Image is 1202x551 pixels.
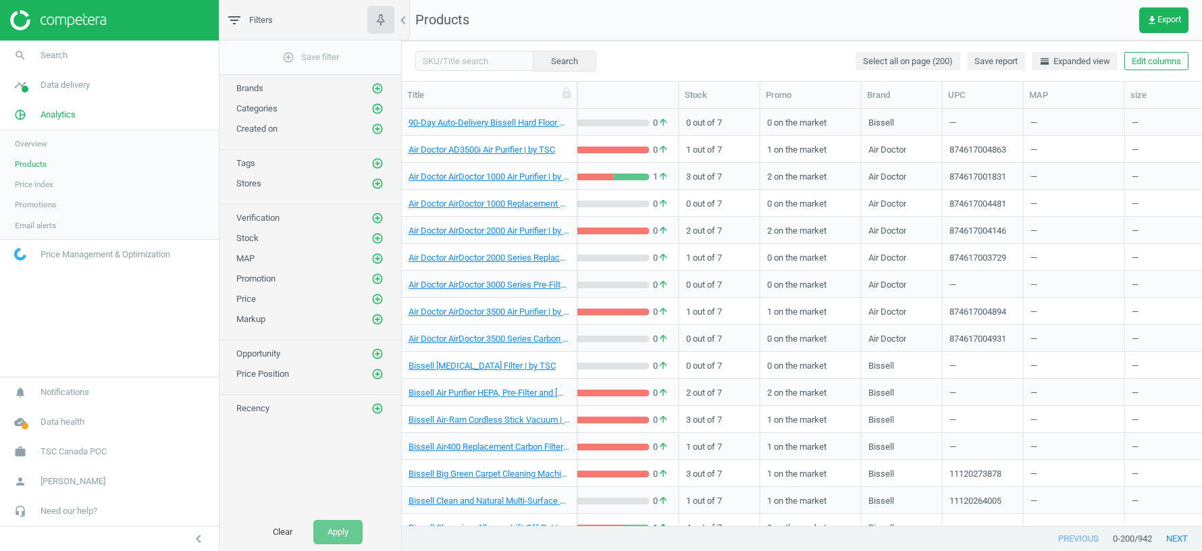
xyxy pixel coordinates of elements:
i: add_circle_outline [371,157,384,169]
i: add_circle_outline [371,123,384,135]
div: Air Doctor [868,252,906,269]
span: Export [1147,15,1181,26]
span: Email alerts [15,220,56,231]
button: add_circle_outline [371,252,384,265]
div: 0 on the market [767,110,854,134]
i: arrow_upward [658,414,669,426]
i: arrow_upward [658,522,669,534]
button: Save report [967,52,1025,71]
button: chevron_left [182,530,215,548]
div: 874617004146 [949,225,1006,242]
div: — [1132,353,1199,377]
div: Brand [867,89,937,101]
div: 1 out of 7 [686,434,753,458]
span: 0 [650,252,672,264]
div: — [1030,117,1118,129]
button: add_circle_outline [371,347,384,361]
button: Edit columns [1124,52,1188,71]
div: — [949,515,1016,539]
i: arrow_upward [658,279,669,291]
div: — [1132,461,1199,485]
span: 0 [650,387,672,399]
div: MAP [1029,89,1119,101]
span: 0 [650,468,672,480]
div: 2 out of 7 [686,380,753,404]
i: get_app [1147,15,1157,26]
span: MAP [236,253,255,263]
i: horizontal_split [1039,56,1050,67]
span: Save report [974,55,1018,68]
div: 2 on the market [767,218,854,242]
i: search [7,43,33,68]
a: Bissell Clean and Natural Multi-Surface Formula (4-Pack) | by TSC [409,495,570,507]
img: wGWNvw8QSZomAAAAABJRU5ErkJggg== [14,248,26,261]
a: Air Doctor AirDoctor 3500 Air Purifier | by TSC [409,306,570,318]
i: chevron_left [190,531,207,547]
span: Stores [236,178,261,188]
i: person [7,469,33,494]
button: add_circle_outline [371,402,384,415]
button: get_appExport [1139,7,1188,33]
div: 1 out of 7 [686,245,753,269]
a: Bissell Air-Ram Cordless Stick Vacuum | by TSC [409,414,570,426]
i: add_circle_outline [371,178,384,190]
div: Bissell [868,360,894,377]
div: — [1132,272,1199,296]
a: Air Doctor AirDoctor 2000 Air Purifier | by TSC [409,225,570,237]
button: horizontal_splitExpanded view [1032,52,1118,71]
span: TSC Canada POC [41,446,107,458]
div: — [1132,218,1199,242]
div: — [1030,414,1118,426]
a: Bissell Air400 Replacement Carbon Filter | by TSC [409,441,570,453]
i: arrow_upward [658,117,669,129]
a: Air Doctor AD3500i Air Purifier | by TSC [409,144,555,156]
a: Bissell Big Green Carpet Cleaning Machine | by TSC [409,468,570,480]
div: — [1132,110,1199,134]
span: 1 [650,171,672,183]
div: Bissell [868,441,894,458]
i: add_circle_outline [371,368,384,380]
span: 0 [650,306,672,318]
div: — [1132,407,1199,431]
button: add_circle_outline [371,211,384,225]
i: arrow_upward [658,252,669,264]
span: 0 [650,495,672,507]
span: 0 [650,360,672,372]
div: 1 on the market [767,461,854,485]
span: 0 [650,279,672,291]
div: — [949,407,1016,431]
button: Apply [313,520,363,544]
i: work [7,439,33,465]
span: Opportunity [236,348,280,359]
a: Bissell Cleanview Allergen Lift-Off Pet | by TSC [409,522,570,534]
div: — [1132,488,1199,512]
button: add_circle_outline [371,177,384,190]
button: next [1152,527,1202,551]
div: — [949,272,1016,296]
i: arrow_upward [658,171,669,183]
span: Recency [236,403,269,413]
div: — [1132,191,1199,215]
div: Air Doctor [868,171,906,188]
div: — [1030,252,1118,264]
span: Verification [236,213,280,223]
button: previous [1044,527,1113,551]
a: Air Doctor AirDoctor 2000 Series Replacement Filter 1-Year Combo Pack | by TSC [409,252,570,264]
div: — [1030,522,1118,534]
div: — [1132,434,1199,458]
div: Bissell [868,387,894,404]
i: cloud_done [7,409,33,435]
div: Competitors [523,89,673,101]
div: 0 out of 7 [686,326,753,350]
i: arrow_upward [658,360,669,372]
div: Air Doctor [868,144,906,161]
i: add_circle_outline [371,273,384,285]
button: add_circle_outline [371,82,384,95]
span: 0 [650,144,672,156]
div: 874617004931 [949,333,1006,350]
div: — [949,353,1016,377]
div: 3 on the market [767,515,854,539]
a: 90-Day Auto-Delivery Bissell Hard Floor Odour Eliminator Cleaning Formula (4-Pack) | by TSC [409,117,570,129]
div: — [1132,245,1199,269]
